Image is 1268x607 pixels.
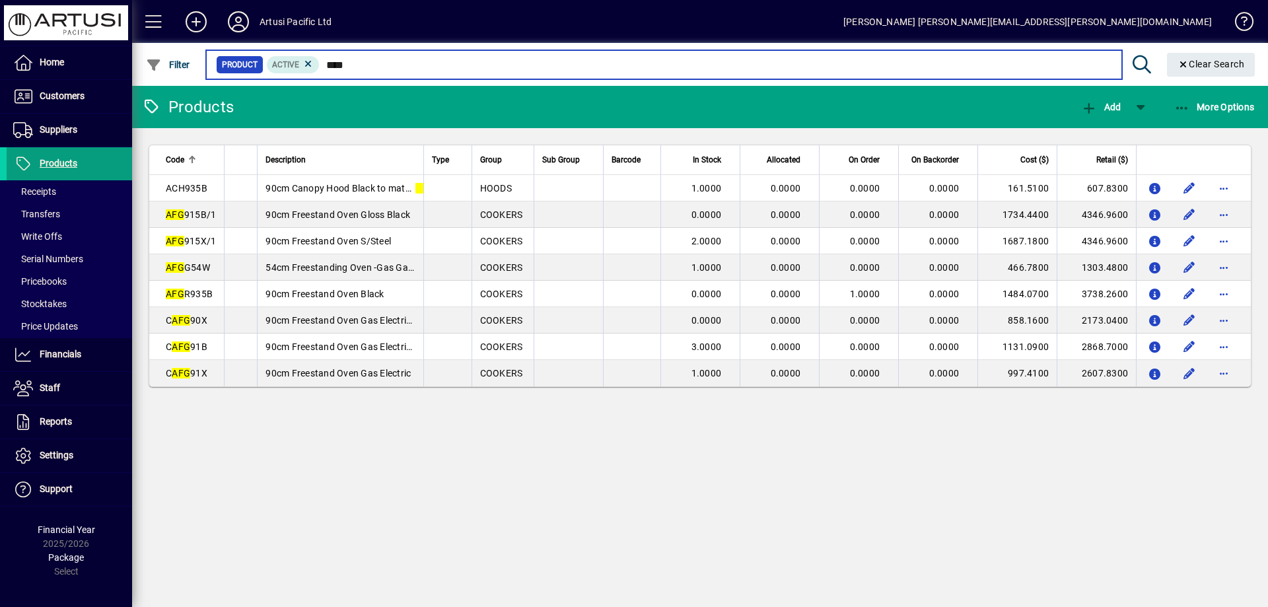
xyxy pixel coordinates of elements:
[929,368,960,378] span: 0.0000
[1179,283,1200,304] button: Edit
[7,338,132,371] a: Financials
[691,341,722,352] span: 3.0000
[691,183,722,194] span: 1.0000
[166,183,207,194] span: ACH935B
[480,341,523,352] span: COOKERS
[166,209,216,220] span: 915B/1
[217,10,260,34] button: Profile
[1179,336,1200,357] button: Edit
[267,56,320,73] mat-chip: Activation Status: Active
[7,372,132,405] a: Staff
[38,524,95,535] span: Financial Year
[771,262,801,273] span: 0.0000
[1213,231,1234,252] button: More options
[7,293,132,315] a: Stocktakes
[172,368,190,378] em: AFG
[1179,257,1200,278] button: Edit
[771,183,801,194] span: 0.0000
[7,439,132,472] a: Settings
[166,209,184,220] em: AFG
[1057,281,1136,307] td: 3738.2600
[7,248,132,270] a: Serial Numbers
[172,341,190,352] em: AFG
[850,183,880,194] span: 0.0000
[1057,360,1136,386] td: 2607.8300
[7,406,132,439] a: Reports
[265,289,384,299] span: 90cm Freestand Oven Black
[146,59,190,70] span: Filter
[13,321,78,332] span: Price Updates
[1057,201,1136,228] td: 4346.9600
[748,153,812,167] div: Allocated
[40,416,72,427] span: Reports
[771,209,801,220] span: 0.0000
[977,254,1057,281] td: 466.7800
[166,262,210,273] span: G54W
[7,114,132,147] a: Suppliers
[480,153,502,167] span: Group
[265,153,306,167] span: Description
[691,236,722,246] span: 2.0000
[850,262,880,273] span: 0.0000
[40,90,85,101] span: Customers
[850,209,880,220] span: 0.0000
[929,341,960,352] span: 0.0000
[1213,336,1234,357] button: More options
[48,552,84,563] span: Package
[260,11,332,32] div: Artusi Pacific Ltd
[7,315,132,338] a: Price Updates
[1178,59,1245,69] span: Clear Search
[1179,363,1200,384] button: Edit
[1213,310,1234,331] button: More options
[143,53,194,77] button: Filter
[480,209,523,220] span: COOKERS
[175,10,217,34] button: Add
[166,153,184,167] span: Code
[907,153,971,167] div: On Backorder
[222,58,258,71] span: Product
[771,289,801,299] span: 0.0000
[767,153,800,167] span: Allocated
[843,11,1212,32] div: [PERSON_NAME] [PERSON_NAME][EMAIL_ADDRESS][PERSON_NAME][DOMAIN_NAME]
[480,315,523,326] span: COOKERS
[40,124,77,135] span: Suppliers
[265,262,439,273] span: 54cm Freestanding Oven -Gas Gas White
[977,175,1057,201] td: 161.5100
[415,183,434,194] em: AFG
[40,57,64,67] span: Home
[265,315,450,326] span: 90cm Freestand Oven Gas Electric No Clock
[166,236,184,246] em: AFG
[929,183,960,194] span: 0.0000
[480,262,523,273] span: COOKERS
[828,153,892,167] div: On Order
[849,153,880,167] span: On Order
[272,60,299,69] span: Active
[1213,257,1234,278] button: More options
[265,183,462,194] span: 90cm Canopy Hood Black to match R935B
[13,254,83,264] span: Serial Numbers
[142,96,234,118] div: Products
[480,183,512,194] span: HOODS
[771,315,801,326] span: 0.0000
[172,315,190,326] em: AFG
[480,289,523,299] span: COOKERS
[1213,283,1234,304] button: More options
[977,228,1057,254] td: 1687.1800
[1171,95,1258,119] button: More Options
[265,368,411,378] span: 90cm Freestand Oven Gas Electric
[542,153,580,167] span: Sub Group
[166,289,184,299] em: AFG
[40,158,77,168] span: Products
[480,236,523,246] span: COOKERS
[265,209,410,220] span: 90cm Freestand Oven Gloss Black
[612,153,652,167] div: Barcode
[166,368,207,378] span: C 91X
[265,341,437,352] span: 90cm Freestand Oven Gas Electric Black
[929,262,960,273] span: 0.0000
[911,153,959,167] span: On Backorder
[691,368,722,378] span: 1.0000
[691,289,722,299] span: 0.0000
[166,341,207,352] span: C 91B
[1213,363,1234,384] button: More options
[480,368,523,378] span: COOKERS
